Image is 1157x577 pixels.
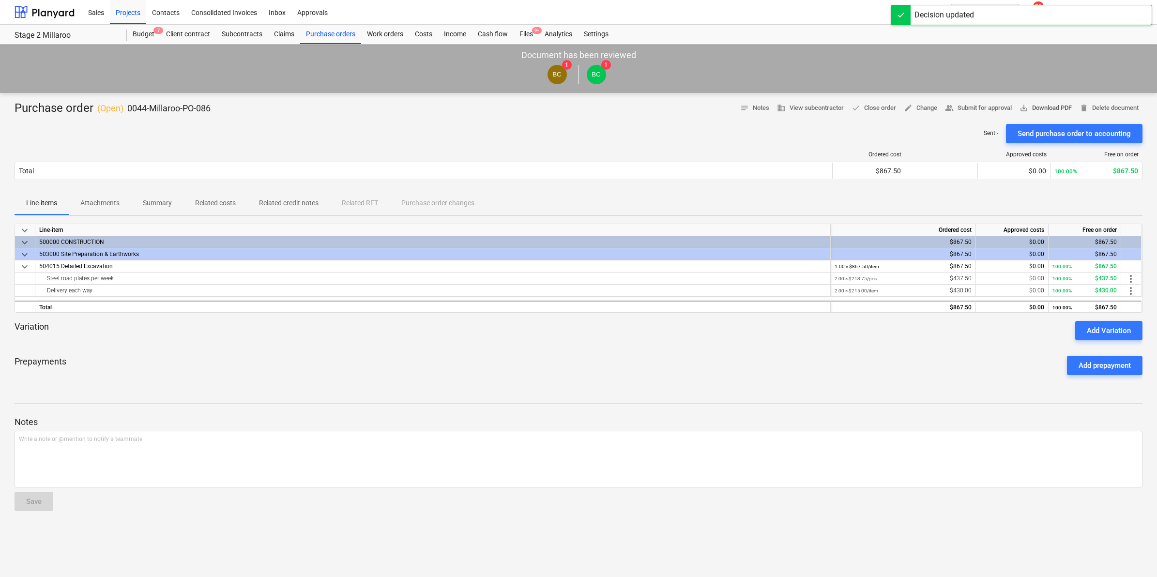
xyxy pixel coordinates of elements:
[1052,276,1072,281] small: 100.00%
[1052,288,1072,293] small: 100.00%
[127,25,160,44] div: Budget
[904,103,937,114] span: Change
[1075,321,1142,340] button: Add Variation
[835,236,972,248] div: $867.50
[1087,324,1131,337] div: Add Variation
[777,104,786,112] span: business
[532,27,542,34] span: 9+
[1052,264,1072,269] small: 100.00%
[361,25,409,44] a: Work orders
[740,104,749,112] span: notes
[904,104,913,112] span: edit
[980,285,1044,297] div: $0.00
[1006,124,1142,143] button: Send purchase order to accounting
[1080,103,1139,114] span: Delete document
[19,237,30,248] span: keyboard_arrow_down
[15,101,211,116] div: Purchase order
[1020,103,1072,114] span: Download PDF
[1076,101,1142,116] button: Delete document
[539,25,578,44] a: Analytics
[1125,285,1137,297] span: more_vert
[835,302,972,314] div: $867.50
[160,25,216,44] a: Client contract
[835,248,972,260] div: $867.50
[914,9,974,21] div: Decision updated
[736,101,773,116] button: Notes
[1052,248,1117,260] div: $867.50
[39,236,826,248] div: 500000 CONSTRUCTION
[601,60,611,70] span: 1
[153,27,163,34] span: 7
[521,49,636,61] p: Document has been reviewed
[980,273,1044,285] div: $0.00
[300,25,361,44] a: Purchase orders
[900,101,941,116] button: Change
[195,198,236,208] p: Related costs
[19,249,30,260] span: keyboard_arrow_down
[835,264,879,269] small: 1.00 × $867.50 / item
[1052,260,1117,273] div: $867.50
[39,248,826,260] div: 503000 Site Preparation & Earthworks
[835,288,878,293] small: 2.00 × $215.00 / item
[15,356,66,375] p: Prepayments
[578,25,614,44] a: Settings
[127,25,160,44] a: Budget7
[1049,224,1121,236] div: Free on order
[97,103,123,114] p: ( Open )
[15,321,49,340] p: Variation
[1052,302,1117,314] div: $867.50
[982,167,1046,175] div: $0.00
[773,101,848,116] button: View subcontractor
[777,103,844,114] span: View subcontractor
[35,301,831,313] div: Total
[514,25,539,44] a: Files9+
[1054,168,1077,175] small: 100.00%
[848,101,900,116] button: Close order
[980,260,1044,273] div: $0.00
[514,25,539,44] div: Files
[982,151,1047,158] div: Approved costs
[548,65,567,84] div: Billy Campbell
[941,101,1016,116] button: Submit for approval
[852,104,860,112] span: done
[945,104,954,112] span: people_alt
[19,261,30,273] span: keyboard_arrow_down
[35,224,831,236] div: Line-item
[1052,305,1072,310] small: 100.00%
[472,25,514,44] a: Cash flow
[39,273,826,284] div: Steel road plates per week
[980,248,1044,260] div: $0.00
[1052,285,1117,297] div: $430.00
[1054,167,1138,175] div: $867.50
[835,260,972,273] div: $867.50
[835,285,972,297] div: $430.00
[1079,359,1131,372] div: Add prepayment
[831,224,976,236] div: Ordered cost
[438,25,472,44] a: Income
[216,25,268,44] a: Subcontracts
[835,276,877,281] small: 2.00 × $218.75 / pcs
[980,302,1044,314] div: $0.00
[268,25,300,44] div: Claims
[562,60,572,70] span: 1
[1052,273,1117,285] div: $437.50
[1125,273,1137,285] span: more_vert
[15,416,1142,428] p: Notes
[259,198,319,208] p: Related credit notes
[1054,151,1139,158] div: Free on order
[409,25,438,44] a: Costs
[26,198,57,208] p: Line-items
[592,71,601,78] span: BC
[976,224,1049,236] div: Approved costs
[15,30,115,41] div: Stage 2 Millaroo
[837,151,901,158] div: Ordered cost
[143,198,172,208] p: Summary
[837,167,901,175] div: $867.50
[39,285,826,296] div: Delivery each way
